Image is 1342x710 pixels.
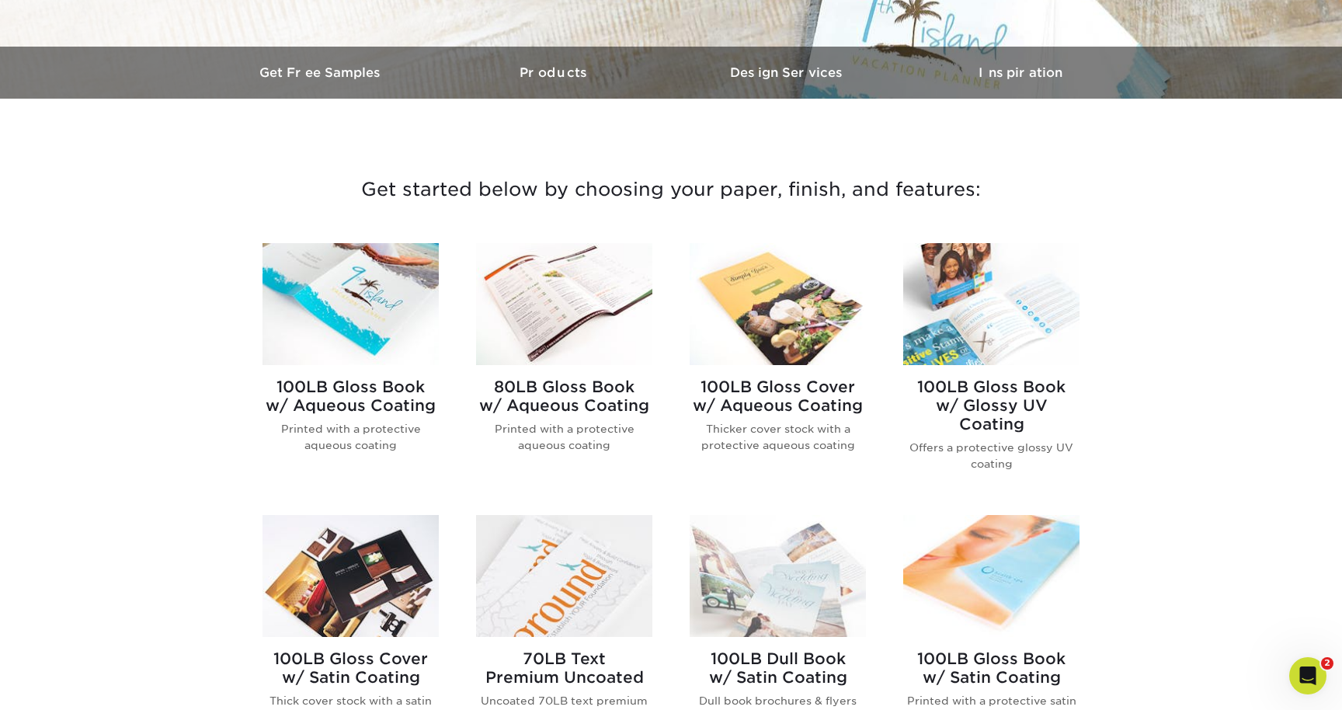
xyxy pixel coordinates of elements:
span: 2 [1321,657,1333,670]
a: 100LB Gloss Cover<br/>w/ Aqueous Coating Brochures & Flyers 100LB Gloss Coverw/ Aqueous Coating T... [690,243,866,496]
img: 100LB Gloss Cover<br/>w/ Aqueous Coating Brochures & Flyers [690,243,866,365]
iframe: Google Customer Reviews [4,663,132,705]
iframe: Intercom live chat [1289,657,1326,694]
h2: 100LB Gloss Book w/ Glossy UV Coating [903,378,1080,433]
h2: 70LB Text Premium Uncoated [476,649,652,687]
img: 100LB Gloss Book<br/>w/ Satin Coating Brochures & Flyers [903,515,1080,637]
p: Printed with a protective aqueous coating [476,421,652,453]
a: 100LB Gloss Book<br/>w/ Aqueous Coating Brochures & Flyers 100LB Gloss Bookw/ Aqueous Coating Pri... [262,243,439,496]
a: Design Services [671,47,904,99]
img: 100LB Gloss Book<br/>w/ Aqueous Coating Brochures & Flyers [262,243,439,365]
h2: 80LB Gloss Book w/ Aqueous Coating [476,378,652,415]
a: Inspiration [904,47,1137,99]
img: 80LB Gloss Book<br/>w/ Aqueous Coating Brochures & Flyers [476,243,652,365]
h3: Products [438,65,671,80]
h2: 100LB Dull Book w/ Satin Coating [690,649,866,687]
img: 70LB Text<br/>Premium Uncoated Brochures & Flyers [476,515,652,637]
h2: 100LB Gloss Book w/ Aqueous Coating [262,378,439,415]
h2: 100LB Gloss Cover w/ Aqueous Coating [690,378,866,415]
img: 100LB Gloss Book<br/>w/ Glossy UV Coating Brochures & Flyers [903,243,1080,365]
h3: Get started below by choosing your paper, finish, and features: [217,155,1125,224]
h3: Inspiration [904,65,1137,80]
img: 100LB Dull Book<br/>w/ Satin Coating Brochures & Flyers [690,515,866,637]
img: 100LB Gloss Cover<br/>w/ Satin Coating Brochures & Flyers [262,515,439,637]
a: Get Free Samples [205,47,438,99]
h3: Design Services [671,65,904,80]
p: Printed with a protective aqueous coating [262,421,439,453]
a: 80LB Gloss Book<br/>w/ Aqueous Coating Brochures & Flyers 80LB Gloss Bookw/ Aqueous Coating Print... [476,243,652,496]
a: 100LB Gloss Book<br/>w/ Glossy UV Coating Brochures & Flyers 100LB Gloss Bookw/ Glossy UV Coating... [903,243,1080,496]
h2: 100LB Gloss Book w/ Satin Coating [903,649,1080,687]
a: Products [438,47,671,99]
p: Thicker cover stock with a protective aqueous coating [690,421,866,453]
p: Offers a protective glossy UV coating [903,440,1080,472]
h2: 100LB Gloss Cover w/ Satin Coating [262,649,439,687]
h3: Get Free Samples [205,65,438,80]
